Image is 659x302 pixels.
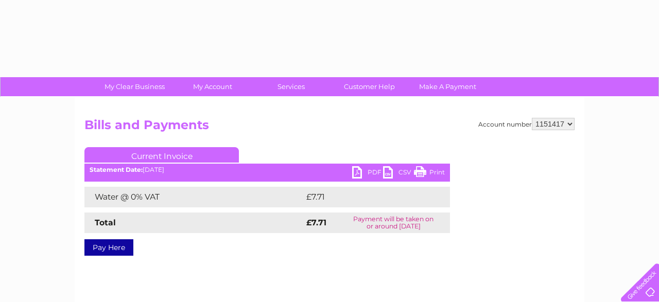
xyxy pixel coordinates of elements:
div: [DATE] [84,166,450,173]
b: Statement Date: [90,166,143,173]
a: CSV [383,166,414,181]
strong: Total [95,218,116,227]
a: Current Invoice [84,147,239,163]
strong: £7.71 [306,218,326,227]
td: £7.71 [304,187,424,207]
td: Payment will be taken on or around [DATE] [337,212,450,233]
a: Customer Help [327,77,412,96]
a: PDF [352,166,383,181]
a: Print [414,166,445,181]
a: Pay Here [84,239,133,256]
a: My Clear Business [92,77,177,96]
h2: Bills and Payments [84,118,575,137]
td: Water @ 0% VAT [84,187,304,207]
a: My Account [170,77,255,96]
a: Make A Payment [405,77,490,96]
a: Services [249,77,334,96]
div: Account number [478,118,575,130]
